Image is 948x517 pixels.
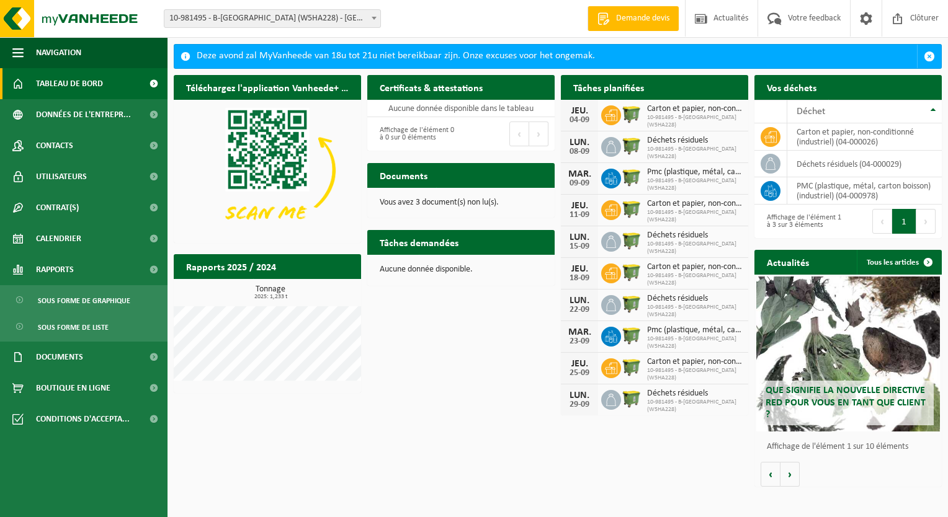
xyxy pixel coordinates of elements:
[916,209,936,234] button: Next
[36,99,131,130] span: Données de l'entrepr...
[647,199,742,209] span: Carton et papier, non-conditionné (industriel)
[787,151,942,177] td: déchets résiduels (04-000029)
[797,107,825,117] span: Déchet
[567,274,592,283] div: 18-09
[647,389,742,399] span: Déchets résiduels
[780,462,800,487] button: Volgende
[164,9,381,28] span: 10-981495 - B-ST GARE MARCHIENNE AU PONT (W5HA228) - MARCHIENNE-AU-PONT
[174,75,361,99] h2: Téléchargez l'application Vanheede+ maintenant!
[373,120,455,148] div: Affichage de l'élément 0 à 0 sur 0 éléments
[567,359,592,369] div: JEU.
[621,104,642,125] img: WB-1100-HPE-GN-51
[253,278,360,303] a: Consulter les rapports
[36,342,83,373] span: Documents
[647,177,742,192] span: 10-981495 - B-[GEOGRAPHIC_DATA] (W5HA228)
[36,404,130,435] span: Conditions d'accepta...
[621,325,642,346] img: WB-1100-HPE-GN-51
[529,122,548,146] button: Next
[36,37,81,68] span: Navigation
[36,373,110,404] span: Boutique en ligne
[567,369,592,378] div: 25-09
[613,12,673,25] span: Demande devis
[872,209,892,234] button: Previous
[647,136,742,146] span: Déchets résiduels
[174,254,288,278] h2: Rapports 2025 / 2024
[621,293,642,314] img: WB-1100-HPE-GN-51
[3,288,164,312] a: Sous forme de graphique
[647,399,742,413] span: 10-981495 - B-[GEOGRAPHIC_DATA] (W5HA228)
[36,130,73,161] span: Contacts
[647,209,742,224] span: 10-981495 - B-[GEOGRAPHIC_DATA] (W5HA228)
[180,294,361,300] span: 2025: 1,233 t
[380,198,542,207] p: Vous avez 3 document(s) non lu(s).
[567,179,592,188] div: 09-09
[647,262,742,272] span: Carton et papier, non-conditionné (industriel)
[621,135,642,156] img: WB-1100-HPE-GN-51
[36,161,87,192] span: Utilisateurs
[567,264,592,274] div: JEU.
[180,285,361,300] h3: Tonnage
[36,192,79,223] span: Contrat(s)
[647,367,742,382] span: 10-981495 - B-[GEOGRAPHIC_DATA] (W5HA228)
[567,337,592,346] div: 23-09
[647,231,742,241] span: Déchets résiduels
[567,138,592,148] div: LUN.
[567,242,592,251] div: 15-09
[766,386,926,419] span: Que signifie la nouvelle directive RED pour vous en tant que client ?
[567,116,592,125] div: 04-09
[567,400,592,409] div: 29-09
[567,327,592,337] div: MAR.
[567,391,592,400] div: LUN.
[367,163,440,187] h2: Documents
[892,209,916,234] button: 1
[647,357,742,367] span: Carton et papier, non-conditionné (industriel)
[761,462,780,487] button: Vorige
[621,388,642,409] img: WB-1100-HPE-GN-51
[36,254,74,285] span: Rapports
[621,356,642,378] img: WB-1100-HPE-GN-51
[567,148,592,156] div: 08-09
[857,250,941,275] a: Tous les articles
[567,211,592,219] div: 11-09
[567,296,592,306] div: LUN.
[567,169,592,179] div: MAR.
[38,289,130,312] span: Sous forme de graphique
[36,223,81,254] span: Calendrier
[3,315,164,338] a: Sous forme de liste
[647,272,742,287] span: 10-981495 - B-[GEOGRAPHIC_DATA] (W5HA228)
[647,325,742,335] span: Pmc (plastique, métal, carton boisson) (industriel)
[367,75,495,99] h2: Certificats & attestations
[174,100,361,241] img: Download de VHEPlus App
[567,306,592,314] div: 22-09
[787,123,942,151] td: carton et papier, non-conditionné (industriel) (04-000026)
[647,294,742,304] span: Déchets résiduels
[36,68,103,99] span: Tableau de bord
[164,10,380,27] span: 10-981495 - B-ST GARE MARCHIENNE AU PONT (W5HA228) - MARCHIENNE-AU-PONT
[647,114,742,129] span: 10-981495 - B-[GEOGRAPHIC_DATA] (W5HA228)
[756,276,940,431] a: Que signifie la nouvelle directive RED pour vous en tant que client ?
[621,230,642,251] img: WB-1100-HPE-GN-51
[767,443,936,451] p: Affichage de l'élément 1 sur 10 éléments
[754,75,829,99] h2: Vos déchets
[567,106,592,116] div: JEU.
[380,265,542,274] p: Aucune donnée disponible.
[647,241,742,255] span: 10-981495 - B-[GEOGRAPHIC_DATA] (W5HA228)
[367,230,471,254] h2: Tâches demandées
[588,6,679,31] a: Demande devis
[647,335,742,350] span: 10-981495 - B-[GEOGRAPHIC_DATA] (W5HA228)
[761,208,842,235] div: Affichage de l'élément 1 à 3 sur 3 éléments
[647,104,742,114] span: Carton et papier, non-conditionné (industriel)
[509,122,529,146] button: Previous
[38,316,109,339] span: Sous forme de liste
[647,146,742,161] span: 10-981495 - B-[GEOGRAPHIC_DATA] (W5HA228)
[197,45,917,68] div: Deze avond zal MyVanheede van 18u tot 21u niet bereikbaar zijn. Onze excuses voor het ongemak.
[621,262,642,283] img: WB-1100-HPE-GN-51
[561,75,656,99] h2: Tâches planifiées
[567,232,592,242] div: LUN.
[621,198,642,219] img: WB-1100-HPE-GN-51
[754,250,821,274] h2: Actualités
[367,100,555,117] td: Aucune donnée disponible dans le tableau
[621,167,642,188] img: WB-1100-HPE-GN-51
[787,177,942,205] td: PMC (plastique, métal, carton boisson) (industriel) (04-000978)
[647,304,742,319] span: 10-981495 - B-[GEOGRAPHIC_DATA] (W5HA228)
